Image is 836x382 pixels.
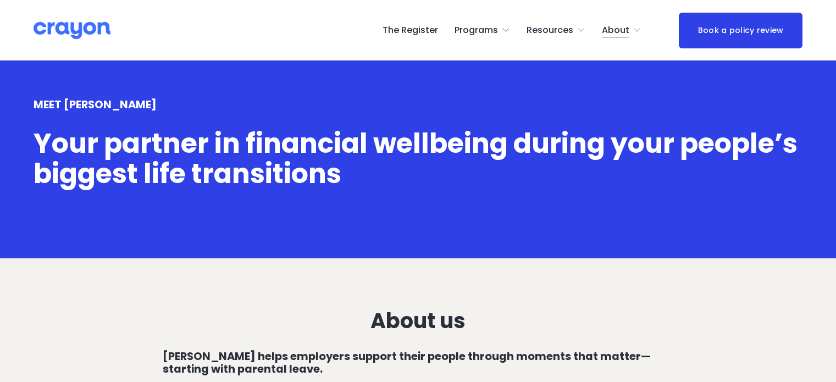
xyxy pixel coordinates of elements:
[34,98,802,111] h4: MEET [PERSON_NAME]
[602,23,629,38] span: About
[527,21,585,39] a: folder dropdown
[383,21,438,39] a: The Register
[527,23,573,38] span: Resources
[163,309,673,333] h3: About us
[34,21,110,40] img: Crayon
[163,348,651,377] strong: [PERSON_NAME] helps employers support their people through moments that matter—starting with pare...
[679,13,802,48] a: Book a policy review
[455,21,510,39] a: folder dropdown
[34,125,803,192] span: Your partner in financial wellbeing during your people’s biggest life transitions
[602,21,641,39] a: folder dropdown
[455,23,498,38] span: Programs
